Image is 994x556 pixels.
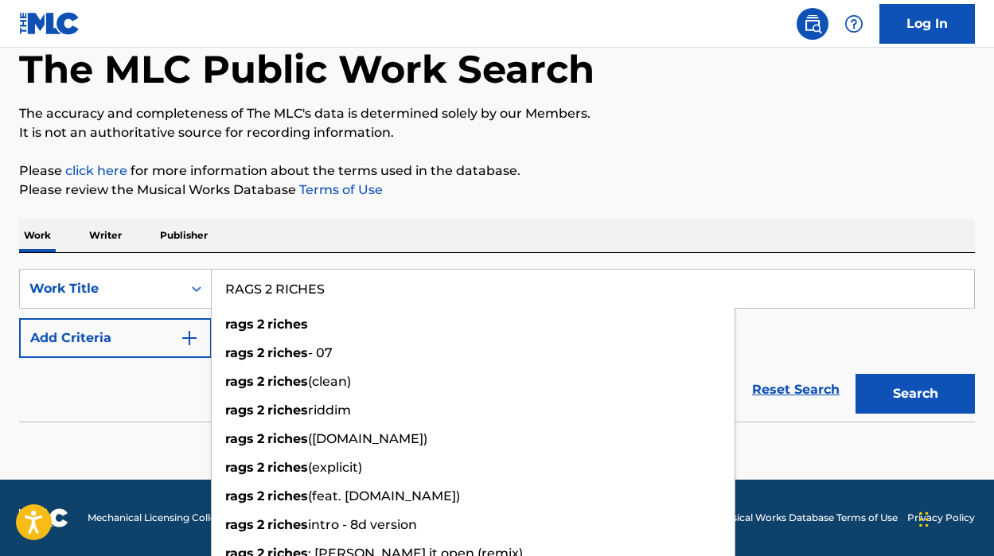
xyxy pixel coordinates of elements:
a: Log In [879,4,975,44]
p: It is not an authoritative source for recording information. [19,123,975,142]
strong: 2 [257,460,264,475]
a: Privacy Policy [907,511,975,525]
strong: rags [225,460,254,475]
p: Please review the Musical Works Database [19,181,975,200]
span: (explicit) [308,460,362,475]
strong: 2 [257,317,264,332]
img: 9d2ae6d4665cec9f34b9.svg [180,329,199,348]
strong: riches [267,460,308,475]
iframe: Chat Widget [914,480,994,556]
strong: rags [225,402,254,418]
span: riddim [308,402,351,418]
strong: 2 [257,431,264,446]
strong: riches [267,488,308,504]
form: Search Form [19,269,975,422]
p: Work [19,219,56,252]
strong: riches [267,431,308,446]
strong: 2 [257,402,264,418]
a: Public Search [797,8,828,40]
strong: rags [225,345,254,360]
p: Publisher [155,219,212,252]
p: Writer [84,219,127,252]
strong: rags [225,317,254,332]
div: Help [838,8,870,40]
span: intro - 8d version [308,517,417,532]
button: Add Criteria [19,318,212,358]
a: Reset Search [744,372,848,407]
img: MLC Logo [19,12,80,35]
span: (feat. [DOMAIN_NAME]) [308,488,460,504]
strong: riches [267,517,308,532]
strong: 2 [257,345,264,360]
strong: 2 [257,517,264,532]
strong: riches [267,402,308,418]
p: The accuracy and completeness of The MLC's data is determined solely by our Members. [19,104,975,123]
strong: rags [225,431,254,446]
strong: 2 [257,374,264,389]
h1: The MLC Public Work Search [19,45,594,93]
a: Terms of Use [296,182,383,197]
img: help [844,14,863,33]
strong: riches [267,317,308,332]
strong: rags [225,374,254,389]
button: Search [856,374,975,414]
div: Drag [919,496,929,543]
strong: 2 [257,488,264,504]
a: click here [65,163,127,178]
div: Work Title [29,279,173,298]
a: Musical Works Database Terms of Use [717,511,898,525]
img: logo [19,508,68,527]
strong: riches [267,345,308,360]
span: Mechanical Licensing Collective © 2025 [88,511,272,525]
strong: rags [225,488,254,504]
span: - 07 [308,345,333,360]
img: search [803,14,822,33]
strong: rags [225,517,254,532]
span: (clean) [308,374,351,389]
strong: riches [267,374,308,389]
p: Please for more information about the terms used in the database. [19,161,975,181]
span: ([DOMAIN_NAME]) [308,431,427,446]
